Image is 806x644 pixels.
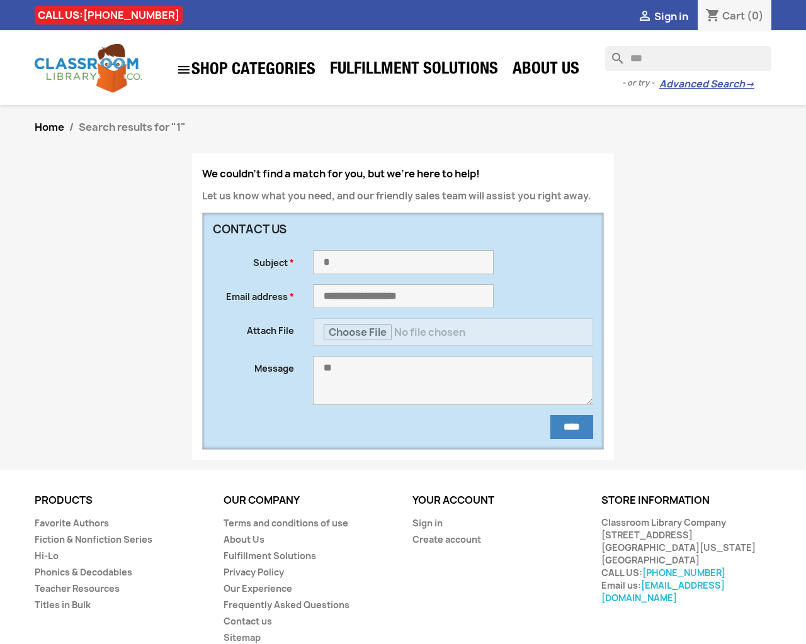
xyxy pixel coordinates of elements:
p: Products [35,495,205,506]
i:  [176,62,191,77]
a: About Us [506,58,586,83]
a: [PHONE_NUMBER] [642,567,725,579]
a: Create account [412,533,481,545]
p: Let us know what you need, and our friendly sales team will assist you right away. [202,190,604,203]
i: shopping_cart [705,9,720,24]
a: Fulfillment Solutions [224,550,316,562]
h3: Contact us [213,223,494,236]
a: About Us [224,533,264,545]
label: Email address [203,284,304,303]
h4: We couldn't find a match for you, but we're here to help! [202,169,604,180]
a: Titles in Bulk [35,599,91,611]
a: Fiction & Nonfiction Series [35,533,152,545]
a: Contact us [224,615,272,627]
a: Frequently Asked Questions [224,599,349,611]
span: - or try - [622,77,659,89]
a:  Sign in [637,9,688,23]
a: Our Experience [224,582,292,594]
a: Phonics & Decodables [35,566,132,578]
a: Terms and conditions of use [224,517,348,529]
a: Hi-Lo [35,550,59,562]
input: Search [605,46,771,71]
a: Sign in [412,517,443,529]
span: → [745,78,754,91]
a: Fulfillment Solutions [324,58,504,83]
a: Sitemap [224,631,261,643]
a: Home [35,120,64,134]
a: Advanced Search→ [659,78,754,91]
i: search [605,46,620,61]
label: Subject [203,250,304,269]
span: (0) [747,9,764,23]
label: Message [203,356,304,375]
span: Search results for "1" [79,120,186,134]
a: Favorite Authors [35,517,109,529]
span: Sign in [654,9,688,23]
a: [PHONE_NUMBER] [83,8,179,22]
p: Our company [224,495,394,506]
a: Privacy Policy [224,566,284,578]
i:  [637,9,652,25]
div: Classroom Library Company [STREET_ADDRESS] [GEOGRAPHIC_DATA][US_STATE] [GEOGRAPHIC_DATA] CALL US:... [601,516,771,604]
span: Cart [722,9,745,23]
img: Classroom Library Company [35,44,142,92]
p: Store information [601,495,771,506]
label: Attach File [203,318,304,337]
a: [EMAIL_ADDRESS][DOMAIN_NAME] [601,579,725,604]
div: CALL US: [35,6,183,25]
a: Your account [412,493,494,507]
a: Teacher Resources [35,582,120,594]
a: SHOP CATEGORIES [170,56,322,84]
